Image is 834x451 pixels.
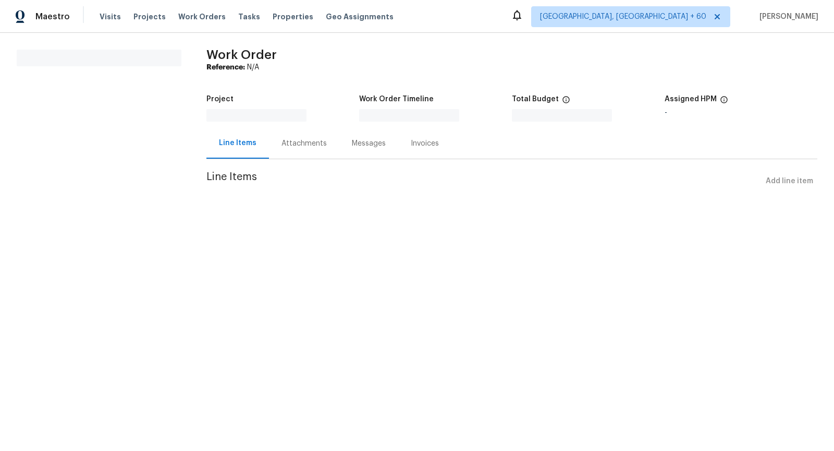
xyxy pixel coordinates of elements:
[100,11,121,22] span: Visits
[206,49,277,61] span: Work Order
[755,11,818,22] span: [PERSON_NAME]
[359,96,434,103] h5: Work Order Timeline
[219,138,256,148] div: Line Items
[206,172,762,191] span: Line Items
[133,11,166,22] span: Projects
[206,62,817,73] div: N/A
[281,138,327,149] div: Attachments
[352,138,386,149] div: Messages
[665,109,817,116] div: -
[512,96,559,103] h5: Total Budget
[665,96,717,103] h5: Assigned HPM
[178,11,226,22] span: Work Orders
[720,96,728,109] span: The hpm assigned to this work order.
[540,11,706,22] span: [GEOGRAPHIC_DATA], [GEOGRAPHIC_DATA] + 60
[562,96,570,109] span: The total cost of line items that have been proposed by Opendoor. This sum includes line items th...
[411,138,439,149] div: Invoices
[206,64,245,71] b: Reference:
[238,13,260,20] span: Tasks
[273,11,313,22] span: Properties
[206,96,234,103] h5: Project
[326,11,394,22] span: Geo Assignments
[35,11,70,22] span: Maestro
